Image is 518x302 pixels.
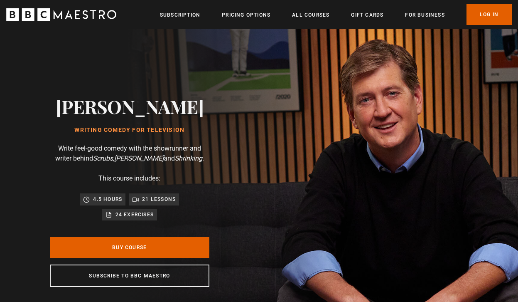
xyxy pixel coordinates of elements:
[114,154,164,162] i: [PERSON_NAME]
[93,195,122,203] p: 4.5 hours
[50,237,209,258] a: Buy Course
[160,4,512,25] nav: Primary
[115,210,154,219] p: 24 exercises
[405,11,444,19] a: For business
[93,154,113,162] i: Scrubs
[175,154,202,162] i: Shrinking
[6,8,116,21] svg: BBC Maestro
[56,127,204,134] h1: Writing Comedy for Television
[466,4,512,25] a: Log In
[351,11,383,19] a: Gift Cards
[50,265,209,287] a: Subscribe to BBC Maestro
[50,144,209,163] p: Write feel-good comedy with the showrunner and writer behind , and .
[222,11,270,19] a: Pricing Options
[142,195,176,203] p: 21 lessons
[56,96,204,117] h2: [PERSON_NAME]
[292,11,329,19] a: All Courses
[160,11,200,19] a: Subscription
[98,173,160,183] p: This course includes:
